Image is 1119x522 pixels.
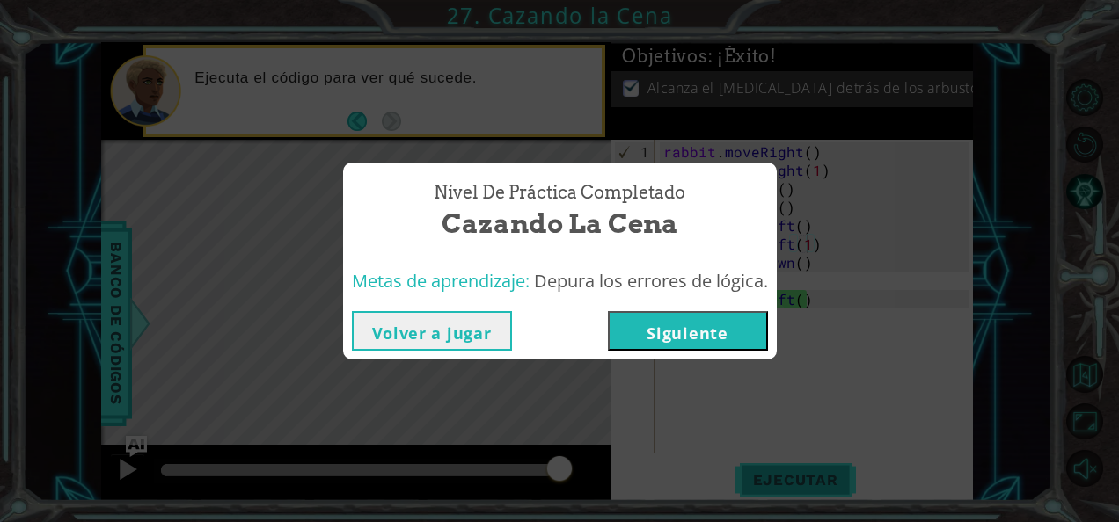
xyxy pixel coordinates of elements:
[442,205,678,243] span: Cazando la Cena
[534,269,768,293] span: Depura los errores de lógica.
[434,180,685,206] span: Nivel de práctica Completado
[608,311,768,351] button: Siguiente
[352,311,512,351] button: Volver a jugar
[352,269,530,293] span: Metas de aprendizaje:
